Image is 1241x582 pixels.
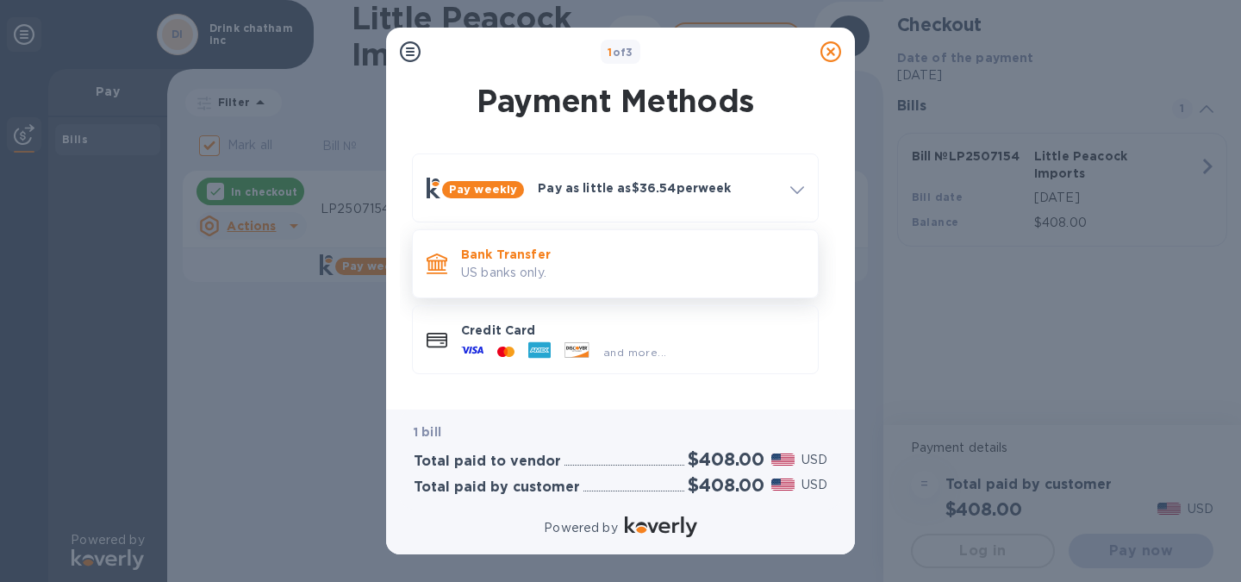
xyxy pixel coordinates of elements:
[603,346,666,359] span: and more...
[408,83,822,119] h1: Payment Methods
[414,425,441,439] b: 1 bill
[461,322,804,339] p: Credit Card
[414,454,561,470] h3: Total paid to vendor
[801,476,827,494] p: USD
[608,46,612,59] span: 1
[625,516,697,537] img: Logo
[414,479,580,496] h3: Total paid by customer
[538,179,776,197] p: Pay as little as $36.54 per week
[801,451,827,469] p: USD
[461,264,804,282] p: US banks only.
[461,246,804,263] p: Bank Transfer
[449,183,517,196] b: Pay weekly
[771,479,795,491] img: USD
[608,46,633,59] b: of 3
[771,454,795,466] img: USD
[544,519,617,537] p: Powered by
[688,448,764,470] h2: $408.00
[688,474,764,496] h2: $408.00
